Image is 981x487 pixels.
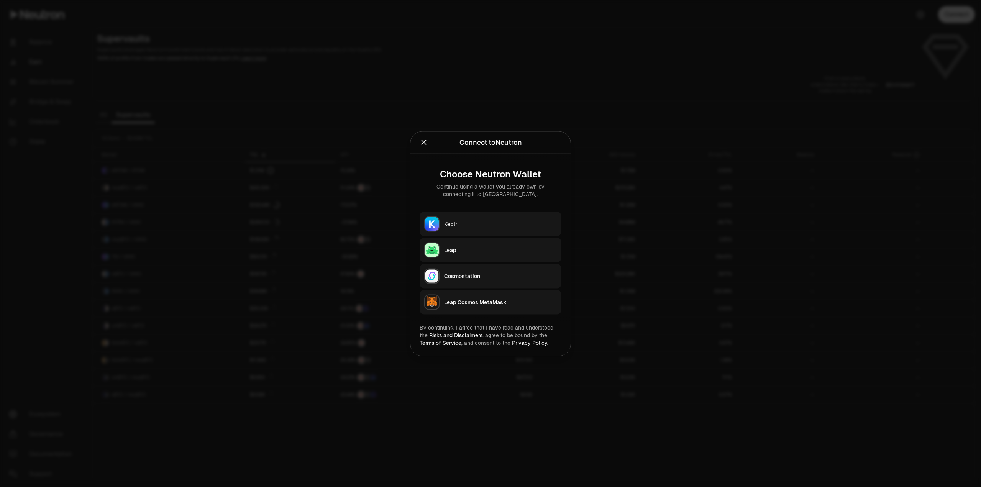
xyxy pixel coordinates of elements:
[425,217,439,231] img: Keplr
[444,272,557,280] div: Cosmostation
[459,137,522,148] div: Connect to Neutron
[425,295,439,309] img: Leap Cosmos MetaMask
[420,212,561,236] button: KeplrKeplr
[420,137,428,148] button: Close
[429,331,484,338] a: Risks and Disclaimers,
[444,298,557,306] div: Leap Cosmos MetaMask
[425,269,439,283] img: Cosmostation
[425,243,439,257] img: Leap
[420,290,561,314] button: Leap Cosmos MetaMaskLeap Cosmos MetaMask
[420,238,561,262] button: LeapLeap
[420,323,561,346] div: By continuing, I agree that I have read and understood the agree to be bound by the and consent t...
[426,182,555,198] div: Continue using a wallet you already own by connecting it to [GEOGRAPHIC_DATA].
[420,264,561,288] button: CosmostationCosmostation
[420,339,463,346] a: Terms of Service,
[512,339,548,346] a: Privacy Policy.
[444,246,557,254] div: Leap
[444,220,557,228] div: Keplr
[426,169,555,179] div: Choose Neutron Wallet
